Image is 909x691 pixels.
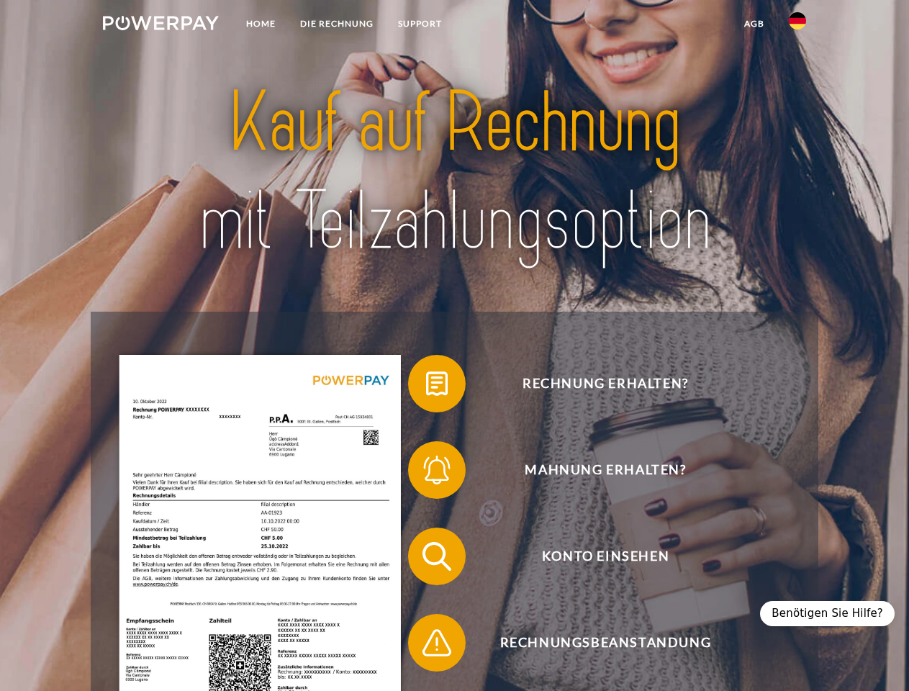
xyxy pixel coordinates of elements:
span: Mahnung erhalten? [429,441,782,499]
img: qb_bill.svg [419,366,455,402]
button: Rechnungsbeanstandung [408,614,782,672]
button: Mahnung erhalten? [408,441,782,499]
a: Home [234,11,288,37]
span: Konto einsehen [429,528,782,585]
button: Konto einsehen [408,528,782,585]
img: qb_bell.svg [419,452,455,488]
img: de [789,12,806,30]
img: qb_search.svg [419,538,455,574]
img: logo-powerpay-white.svg [103,16,219,30]
span: Rechnung erhalten? [429,355,782,412]
img: qb_warning.svg [419,625,455,661]
div: Benötigen Sie Hilfe? [760,601,895,626]
img: title-powerpay_de.svg [137,69,772,276]
a: DIE RECHNUNG [288,11,386,37]
a: SUPPORT [386,11,454,37]
button: Rechnung erhalten? [408,355,782,412]
a: agb [732,11,777,37]
span: Rechnungsbeanstandung [429,614,782,672]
